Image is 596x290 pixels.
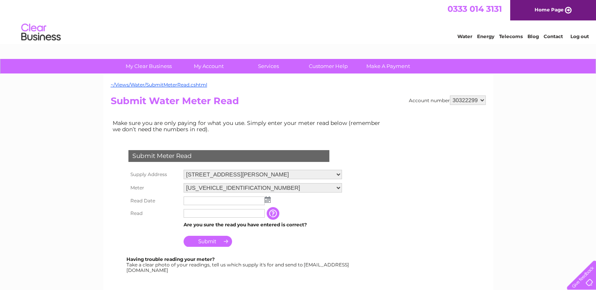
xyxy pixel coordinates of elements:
div: Take a clear photo of your readings, tell us which supply it's for and send to [EMAIL_ADDRESS][DO... [126,257,350,273]
th: Meter [126,181,182,195]
img: logo.png [21,20,61,44]
a: Blog [527,33,539,39]
a: Log out [570,33,589,39]
a: 0333 014 3131 [447,4,502,14]
input: Information [267,207,281,220]
th: Supply Address [126,168,182,181]
a: Energy [477,33,494,39]
th: Read Date [126,195,182,207]
a: Water [457,33,472,39]
a: Contact [544,33,563,39]
a: My Clear Business [116,59,181,73]
img: ... [265,196,271,203]
h2: Submit Water Meter Read [111,95,486,110]
div: Account number [409,95,486,105]
th: Read [126,207,182,220]
a: Customer Help [296,59,361,73]
input: Submit [184,236,232,247]
td: Are you sure the read you have entered is correct? [182,220,344,230]
a: My Account [176,59,241,73]
td: Make sure you are only paying for what you use. Simply enter your meter read below (remember we d... [111,118,386,134]
a: Services [236,59,301,73]
a: ~/Views/Water/SubmitMeterRead.cshtml [111,82,207,88]
a: Make A Payment [356,59,421,73]
div: Submit Meter Read [128,150,329,162]
b: Having trouble reading your meter? [126,256,215,262]
a: Telecoms [499,33,523,39]
div: Clear Business is a trading name of Verastar Limited (registered in [GEOGRAPHIC_DATA] No. 3667643... [112,4,485,38]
